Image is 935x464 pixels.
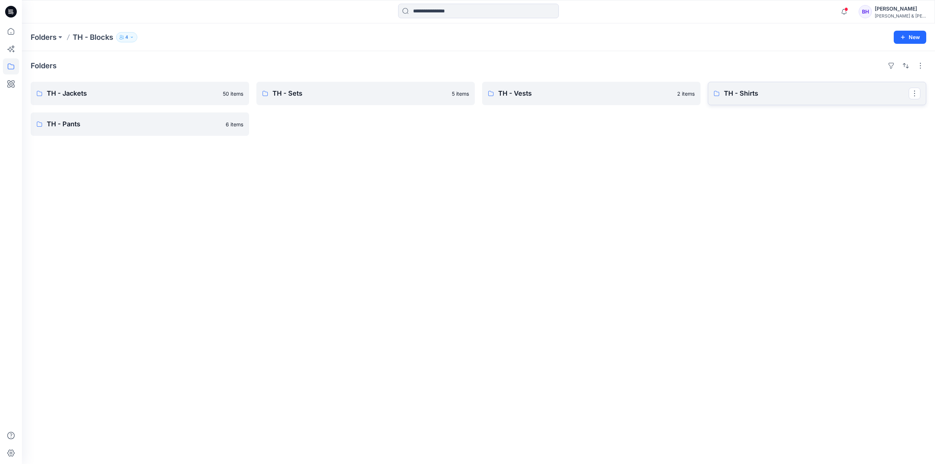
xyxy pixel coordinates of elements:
[498,88,673,99] p: TH - Vests
[482,82,701,105] a: TH - Vests2 items
[31,82,249,105] a: TH - Jackets50 items
[31,61,57,70] h4: Folders
[73,32,113,42] p: TH - Blocks
[256,82,475,105] a: TH - Sets5 items
[223,90,243,97] p: 50 items
[875,13,926,19] div: [PERSON_NAME] & [PERSON_NAME]
[47,119,221,129] p: TH - Pants
[859,5,872,18] div: BH
[452,90,469,97] p: 5 items
[125,33,128,41] p: 4
[272,88,447,99] p: TH - Sets
[226,120,243,128] p: 6 items
[875,4,926,13] div: [PERSON_NAME]
[47,88,218,99] p: TH - Jackets
[116,32,137,42] button: 4
[31,32,57,42] a: Folders
[31,112,249,136] a: TH - Pants6 items
[724,88,909,99] p: TH - Shirts
[708,82,926,105] a: TH - Shirts
[677,90,695,97] p: 2 items
[894,31,926,44] button: New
